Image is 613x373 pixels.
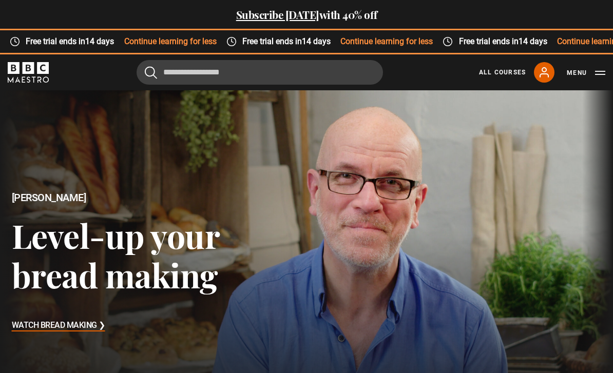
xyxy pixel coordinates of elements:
h3: Level-up your bread making [12,215,307,295]
span: Free trial ends in [236,35,339,48]
h2: [PERSON_NAME] [12,192,307,204]
time: 14 days [301,36,330,46]
button: Toggle navigation [567,68,605,78]
a: Subscribe [DATE] [236,7,319,22]
svg: BBC Maestro [8,62,49,83]
span: Free trial ends in [452,35,556,48]
span: Free trial ends in [20,35,123,48]
a: All Courses [479,68,526,77]
time: 14 days [85,36,113,46]
button: Submit the search query [145,66,157,79]
h3: Watch Bread Making ❯ [12,318,105,333]
input: Search [137,60,383,85]
time: 14 days [518,36,546,46]
div: Continue learning for less [216,35,432,48]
